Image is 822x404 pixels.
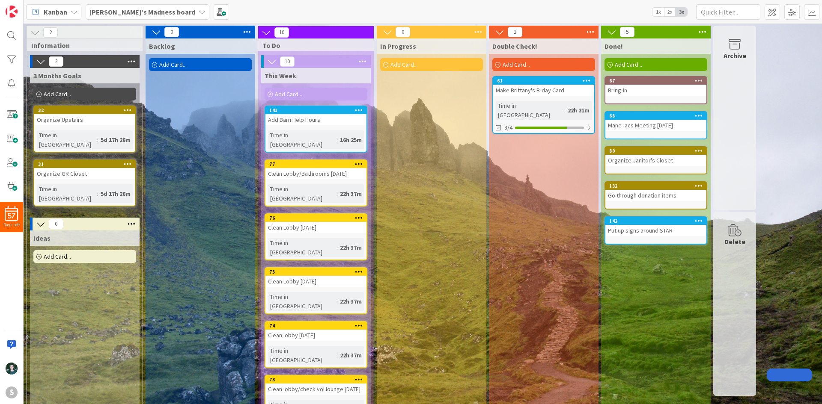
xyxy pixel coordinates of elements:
[274,27,289,38] span: 10
[97,135,98,144] span: :
[265,322,366,341] div: 74Clean lobby [DATE]
[38,107,135,113] div: 32
[265,376,366,395] div: 73Clean lobby/check vol lounge [DATE]
[265,214,366,222] div: 76
[265,114,366,125] div: Add Barn Help Hours
[37,130,97,149] div: Time in [GEOGRAPHIC_DATA]
[605,182,706,190] div: 132
[275,90,302,98] span: Add Card...
[605,147,706,155] div: 80
[338,297,364,306] div: 22h 37m
[269,377,366,383] div: 73
[38,161,135,167] div: 31
[605,85,706,96] div: Bring-In
[265,168,366,179] div: Clean Lobby/Bathrooms [DATE]
[605,225,706,236] div: Put up signs around STAR
[338,189,364,198] div: 22h 37m
[337,351,338,360] span: :
[337,243,338,252] span: :
[34,168,135,179] div: Organize GR Closet
[493,77,594,85] div: 61
[34,114,135,125] div: Organize Upstairs
[605,182,706,201] div: 132Go through donation items
[605,190,706,201] div: Go through donation items
[269,107,366,113] div: 141
[605,217,706,236] div: 142Put up signs around STAR
[268,346,337,365] div: Time in [GEOGRAPHIC_DATA]
[605,77,706,96] div: 67Bring-In
[49,219,63,229] span: 0
[8,213,15,219] span: 57
[724,50,746,61] div: Archive
[149,42,175,50] span: Backlog
[269,269,366,275] div: 75
[609,183,706,189] div: 132
[33,234,51,242] span: Ideas
[265,330,366,341] div: Clean lobby [DATE]
[268,292,337,311] div: Time in [GEOGRAPHIC_DATA]
[605,77,706,85] div: 67
[265,71,296,80] span: This Week
[337,189,338,198] span: :
[605,112,706,120] div: 68
[492,42,537,50] span: Double Check!
[265,322,366,330] div: 74
[280,56,295,67] span: 10
[269,215,366,221] div: 76
[269,323,366,329] div: 74
[503,61,530,68] span: Add Card...
[265,106,366,125] div: 141Add Barn Help Hours
[605,155,706,166] div: Organize Janitor's Closet
[265,376,366,383] div: 73
[390,61,418,68] span: Add Card...
[265,268,366,276] div: 75
[504,123,512,132] span: 3/4
[34,160,135,168] div: 31
[496,101,564,120] div: Time in [GEOGRAPHIC_DATA]
[6,386,18,398] div: S
[6,6,18,18] img: Visit kanbanzone.com
[37,184,97,203] div: Time in [GEOGRAPHIC_DATA]
[605,42,623,50] span: Done!
[609,113,706,119] div: 68
[98,189,133,198] div: 5d 17h 28m
[265,268,366,287] div: 75Clean Lobby [DATE]
[696,4,760,20] input: Quick Filter...
[44,253,71,260] span: Add Card...
[34,160,135,179] div: 31Organize GR Closet
[97,189,98,198] span: :
[338,351,364,360] div: 22h 37m
[676,8,687,16] span: 3x
[265,160,366,179] div: 77Clean Lobby/Bathrooms [DATE]
[98,135,133,144] div: 5d 17h 28m
[268,130,337,149] div: Time in [GEOGRAPHIC_DATA]
[337,297,338,306] span: :
[6,363,18,375] img: KM
[265,106,366,114] div: 141
[265,383,366,395] div: Clean lobby/check vol lounge [DATE]
[268,184,337,203] div: Time in [GEOGRAPHIC_DATA]
[652,8,664,16] span: 1x
[664,8,676,16] span: 2x
[44,7,67,17] span: Kanban
[615,61,642,68] span: Add Card...
[605,217,706,225] div: 142
[265,214,366,233] div: 76Clean Lobby [DATE]
[605,147,706,166] div: 80Organize Janitor's Closet
[605,112,706,131] div: 68Mane-iacs Meeting [DATE]
[337,135,338,144] span: :
[43,27,58,38] span: 2
[269,161,366,167] div: 77
[380,42,416,50] span: In Progress
[265,276,366,287] div: Clean Lobby [DATE]
[338,243,364,252] div: 22h 37m
[268,238,337,257] div: Time in [GEOGRAPHIC_DATA]
[31,41,132,50] span: Information
[89,8,195,16] b: [PERSON_NAME]'s Madness board
[497,78,594,84] div: 61
[620,27,634,37] span: 5
[609,218,706,224] div: 142
[493,77,594,96] div: 61Make Brittany's B-day Card
[396,27,410,37] span: 0
[265,160,366,168] div: 77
